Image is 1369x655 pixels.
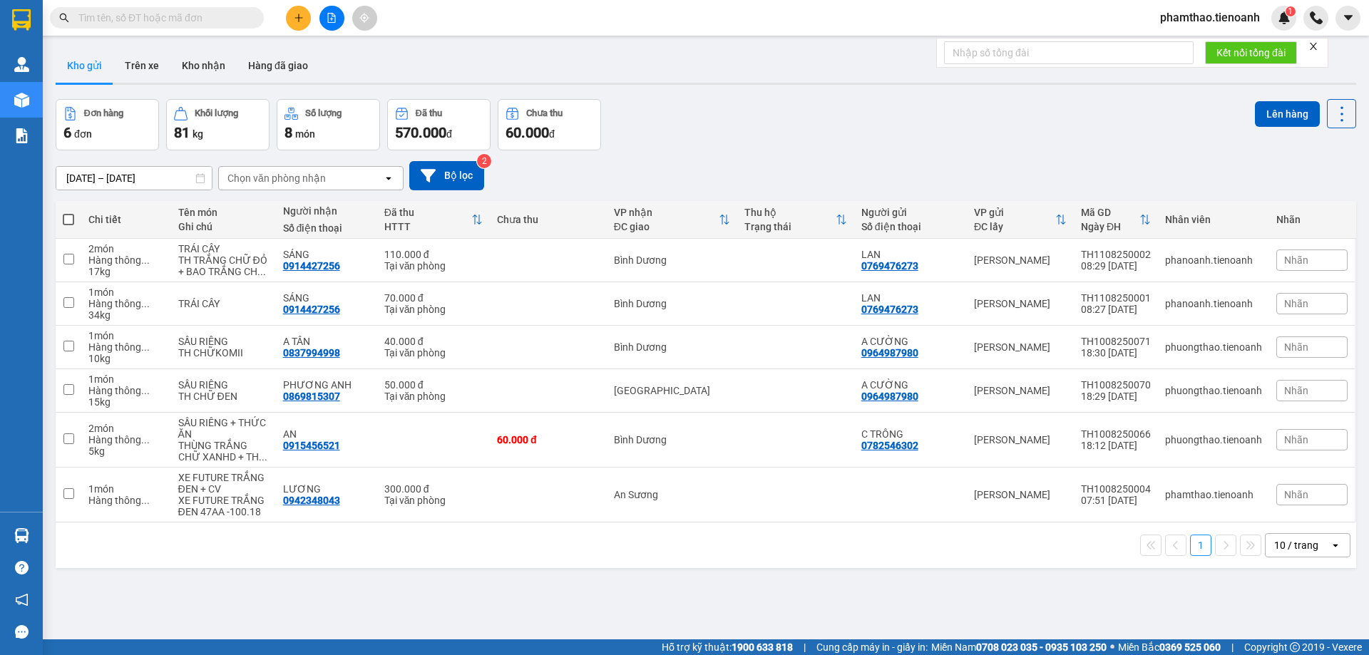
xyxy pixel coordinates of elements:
strong: 0369 525 060 [1159,641,1221,653]
button: Kết nối tổng đài [1205,41,1297,64]
div: VP nhận [614,207,719,218]
div: TH1008250071 [1081,336,1151,347]
th: Toggle SortBy [1074,201,1158,239]
sup: 2 [477,154,491,168]
div: Ghi chú [178,221,269,232]
span: phamthao.tienoanh [1149,9,1271,26]
div: 5 kg [88,445,163,457]
button: Đã thu570.000đ [387,99,491,150]
span: notification [15,593,29,607]
span: copyright [1290,642,1300,652]
div: Đơn hàng [84,108,123,118]
img: solution-icon [14,128,29,143]
div: An Sương [614,489,730,500]
div: Số điện thoại [861,221,960,232]
span: message [15,625,29,639]
div: Tại văn phòng [384,391,483,402]
div: SÁNG [283,292,370,304]
div: Ngày ĐH [1081,221,1139,232]
div: phuongthao.tienoanh [1165,341,1262,353]
button: Kho gửi [56,48,113,83]
span: Miền Bắc [1118,639,1221,655]
span: plus [294,13,304,23]
span: Hỗ trợ kỹ thuật: [662,639,793,655]
span: Nhãn [1284,254,1308,266]
strong: 0708 023 035 - 0935 103 250 [976,641,1107,653]
div: [PERSON_NAME] [974,254,1067,266]
div: [PERSON_NAME] [974,434,1067,445]
div: 0914427256 [283,304,340,315]
sup: 1 [1286,6,1296,16]
th: Toggle SortBy [967,201,1074,239]
div: Nhãn [1276,214,1348,225]
div: TH1008250070 [1081,379,1151,391]
button: Lên hàng [1255,101,1320,127]
input: Nhập số tổng đài [944,41,1194,64]
div: Người nhận [283,205,370,217]
span: ... [141,495,150,506]
div: Đã thu [384,207,471,218]
div: 1 món [88,373,163,385]
div: 0964987980 [861,347,918,359]
span: ⚪️ [1110,644,1114,650]
div: TH1008250004 [1081,483,1151,495]
div: TH TRẮNG CHỮ ĐỎ + BAO TRẮNG CHỮ XANH ĐỎ [178,254,269,277]
div: Số điện thoại [283,222,370,234]
img: warehouse-icon [14,57,29,72]
span: Kết nối tổng đài [1216,45,1286,61]
div: 1 món [88,483,163,495]
div: 300.000 đ [384,483,483,495]
div: Số lượng [305,108,342,118]
div: [PERSON_NAME] [974,489,1067,500]
div: phanoanh.tienoanh [1165,254,1262,266]
span: Cung cấp máy in - giấy in: [816,639,928,655]
div: TH1008250066 [1081,428,1151,440]
div: 0869815307 [283,391,340,402]
div: Khối lượng [195,108,238,118]
th: Toggle SortBy [377,201,490,239]
span: đơn [74,128,92,140]
div: THÙNG TRẮNG CHỮ XANHD + TH XỐP VÀNG [178,440,269,463]
button: caret-down [1335,6,1360,31]
svg: open [1330,540,1341,551]
button: Khối lượng81kg [166,99,270,150]
div: Hàng thông thường [88,341,163,353]
div: AN [283,428,370,440]
div: 0769476273 [861,260,918,272]
div: 10 kg [88,353,163,364]
img: icon-new-feature [1278,11,1291,24]
span: 81 [174,124,190,141]
button: Đơn hàng6đơn [56,99,159,150]
button: Chưa thu60.000đ [498,99,601,150]
div: Thu hộ [744,207,836,218]
span: Nhãn [1284,385,1308,396]
div: XE FUTURE TRẮNG ĐEN 47AA -100.18 [178,495,269,517]
div: 08:27 [DATE] [1081,304,1151,315]
div: [PERSON_NAME] [974,385,1067,396]
span: question-circle [15,561,29,574]
div: SẦU RIÊNG [178,336,269,347]
div: PHƯƠNG ANH [283,379,370,391]
span: 8 [284,124,292,141]
div: SÁNG [283,249,370,260]
div: Đã thu [416,108,442,118]
button: Trên xe [113,48,170,83]
span: ... [141,254,150,266]
span: file-add [327,13,337,23]
span: Nhãn [1284,298,1308,309]
div: 17 kg [88,266,163,277]
div: [PERSON_NAME] [974,298,1067,309]
div: 110.000 đ [384,249,483,260]
div: 0915456521 [283,440,340,451]
img: warehouse-icon [14,93,29,108]
div: Nhân viên [1165,214,1262,225]
span: ... [141,298,150,309]
div: Hàng thông thường [88,434,163,445]
div: Tại văn phòng [384,347,483,359]
div: XE FUTURE TRẮNG ĐEN + CV [178,472,269,495]
div: Bình Dương [614,434,730,445]
img: warehouse-icon [14,528,29,543]
div: TH1108250002 [1081,249,1151,260]
button: 1 [1190,535,1211,556]
div: Chưa thu [526,108,563,118]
